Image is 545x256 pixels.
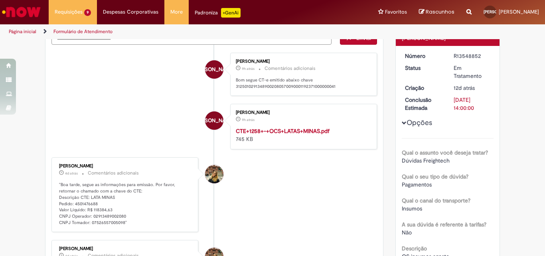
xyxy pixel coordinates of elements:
span: More [170,8,183,16]
div: Padroniza [195,8,241,18]
span: Despesas Corporativas [103,8,158,16]
div: 745 KB [236,127,369,143]
span: 9h atrás [242,117,255,122]
p: Bom segue CT-e emitido abaixo chave 31250102913489002080570090001192371000000041 [236,77,369,89]
b: Qual o seu tipo de dúvida? [402,173,468,180]
span: 9h atrás [242,66,255,71]
time: 26/09/2025 16:54:37 [65,171,78,176]
span: Pagamentos [402,181,432,188]
div: [PERSON_NAME] [59,246,192,251]
time: 29/09/2025 10:47:40 [242,117,255,122]
div: [PERSON_NAME] [59,164,192,169]
p: "Boa tarde, segue as informações para emissão. Por favor, retornar o chamado com a chave do CTE: ... [59,182,192,226]
span: Insumos [402,205,422,212]
div: R13548852 [454,52,491,60]
span: Rascunhos [426,8,454,16]
b: Descrição [402,245,427,252]
img: ServiceNow [1,4,42,20]
span: Favoritos [385,8,407,16]
dt: Status [399,64,448,72]
div: Joao Barbosa de Oliveira [205,60,223,79]
dt: Criação [399,84,448,92]
div: Sarah Pigosso Nogueira Masselani [205,165,223,183]
span: Não [402,229,412,236]
dt: Conclusão Estimada [399,96,448,112]
a: CTE+1258+-+OCS+LATAS+MINAS.pdf [236,127,330,135]
div: 18/09/2025 18:54:14 [454,84,491,92]
span: [PERSON_NAME] [194,60,234,79]
div: [PERSON_NAME] [236,59,369,64]
span: 4d atrás [65,171,78,176]
p: +GenAi [221,8,241,18]
a: Página inicial [9,28,36,35]
small: Comentários adicionais [265,65,316,72]
a: Rascunhos [419,8,454,16]
time: 18/09/2025 18:54:14 [454,84,475,91]
span: [PERSON_NAME] [194,111,234,130]
small: Comentários adicionais [88,170,139,177]
span: Enviar [356,34,372,42]
dt: Número [399,52,448,60]
div: Joao Barbosa de Oliveira [205,111,223,130]
span: Requisições [55,8,83,16]
span: 12d atrás [454,84,475,91]
span: [PERSON_NAME] [484,9,515,14]
b: A sua dúvida é referente à tarifas? [402,221,486,228]
span: [PERSON_NAME] [499,8,539,15]
div: [DATE] 14:00:00 [454,96,491,112]
b: Qual o assunto você deseja tratar? [402,149,488,156]
ul: Trilhas de página [6,24,357,39]
span: Dúvidas Freightech [402,157,450,164]
div: Em Tratamento [454,64,491,80]
a: Formulário de Atendimento [53,28,113,35]
span: 9 [84,9,91,16]
b: Qual o canal do transporte? [402,197,470,204]
div: [PERSON_NAME] [236,110,369,115]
